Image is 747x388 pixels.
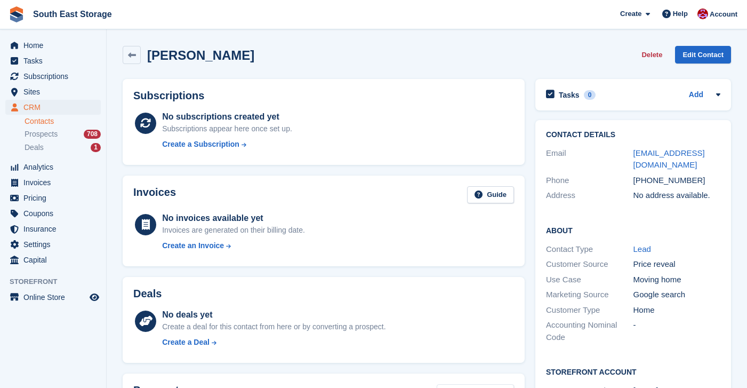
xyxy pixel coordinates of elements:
h2: About [546,225,720,235]
span: Capital [23,252,87,267]
a: menu [5,206,101,221]
a: menu [5,191,101,205]
div: No invoices available yet [162,212,305,225]
img: stora-icon-8386f47178a22dfd0bd8f6a31ec36ba5ce8667c1dd55bd0f319d3a0aa187defe.svg [9,6,25,22]
div: Address [546,189,633,202]
a: menu [5,38,101,53]
div: Marketing Source [546,289,633,301]
h2: Tasks [559,90,580,100]
a: menu [5,252,101,267]
span: Deals [25,142,44,153]
span: Online Store [23,290,87,305]
span: Help [673,9,688,19]
a: menu [5,53,101,68]
span: Coupons [23,206,87,221]
a: menu [5,237,101,252]
span: Insurance [23,221,87,236]
div: 708 [84,130,101,139]
a: Lead [633,244,651,254]
img: Roger Norris [697,9,708,19]
a: Contacts [25,116,101,126]
a: menu [5,100,101,115]
div: No address available. [633,189,721,202]
div: Contact Type [546,243,633,256]
div: Create a Deal [162,337,210,348]
a: Add [689,89,703,101]
a: menu [5,160,101,175]
div: Accounting Nominal Code [546,319,633,343]
a: Create a Deal [162,337,385,348]
div: Create a deal for this contact from here or by converting a prospect. [162,321,385,332]
h2: Invoices [133,186,176,204]
h2: Subscriptions [133,90,514,102]
button: Delete [637,46,666,64]
a: Guide [467,186,514,204]
h2: Contact Details [546,131,720,139]
div: Invoices are generated on their billing date. [162,225,305,236]
div: No subscriptions created yet [162,110,292,123]
div: - [633,319,721,343]
div: Customer Source [546,258,633,271]
div: [PHONE_NUMBER] [633,175,721,187]
span: Home [23,38,87,53]
span: Account [710,9,737,20]
div: Use Case [546,274,633,286]
a: menu [5,175,101,190]
h2: [PERSON_NAME] [147,48,254,62]
div: Create a Subscription [162,139,239,150]
a: Create an Invoice [162,240,305,251]
a: menu [5,84,101,99]
span: CRM [23,100,87,115]
span: Storefront [10,276,106,287]
span: Settings [23,237,87,252]
div: Create an Invoice [162,240,224,251]
a: Preview store [88,291,101,304]
a: Create a Subscription [162,139,292,150]
div: Customer Type [546,304,633,316]
div: Home [633,304,721,316]
a: menu [5,290,101,305]
h2: Deals [133,288,162,300]
a: [EMAIL_ADDRESS][DOMAIN_NAME] [633,148,705,170]
div: Email [546,147,633,171]
a: menu [5,69,101,84]
a: menu [5,221,101,236]
span: Subscriptions [23,69,87,84]
span: Create [620,9,641,19]
span: Tasks [23,53,87,68]
span: Prospects [25,129,58,139]
a: Prospects 708 [25,129,101,140]
span: Invoices [23,175,87,190]
div: No deals yet [162,308,385,321]
div: Google search [633,289,721,301]
h2: Storefront Account [546,366,720,377]
a: Deals 1 [25,142,101,153]
div: Subscriptions appear here once set up. [162,123,292,134]
span: Analytics [23,160,87,175]
span: Pricing [23,191,87,205]
div: Phone [546,175,633,187]
a: South East Storage [29,5,116,23]
div: Moving home [633,274,721,286]
a: Edit Contact [675,46,731,64]
div: 1 [91,143,101,152]
div: Price reveal [633,258,721,271]
div: 0 [584,90,596,100]
span: Sites [23,84,87,99]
